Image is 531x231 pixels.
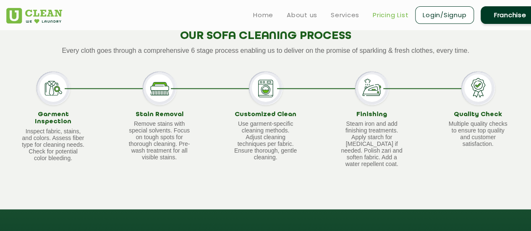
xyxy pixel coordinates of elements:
a: Login/Signup [415,6,474,24]
h3: Stain Removal [128,111,191,119]
p: Multiple quality checks to ensure top quality and customer satisfaction. [447,120,510,147]
a: About us [287,10,317,20]
img: Quality Check [461,71,495,105]
h3: Customized Clean [234,111,297,119]
a: Home [253,10,273,20]
img: Garment Inspection [37,71,70,105]
a: Pricing List [373,10,408,20]
img: UClean Laundry and Dry Cleaning [6,8,62,23]
img: Customized Clean [249,71,283,105]
p: Use garment-specific cleaning methods. Adjust cleaning techniques per fabric. Ensure thorough, ge... [234,120,297,161]
h3: Finishing [340,111,403,119]
img: Finishing [355,71,389,105]
h3: Quality Check [447,111,510,119]
h3: Garment Inspection [22,111,85,126]
p: Inspect fabric, stains, and colors. Assess fiber type for cleaning needs. Check for potential col... [22,128,85,161]
img: Stain Removal [143,71,176,105]
p: Remove stains with special solvents. Focus on tough spots for thorough cleaning. Pre-wash treatme... [128,120,191,161]
a: Services [331,10,359,20]
p: Steam iron and add finishing treatments. Apply starch for [MEDICAL_DATA] if needed. Polish zari a... [340,120,403,167]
